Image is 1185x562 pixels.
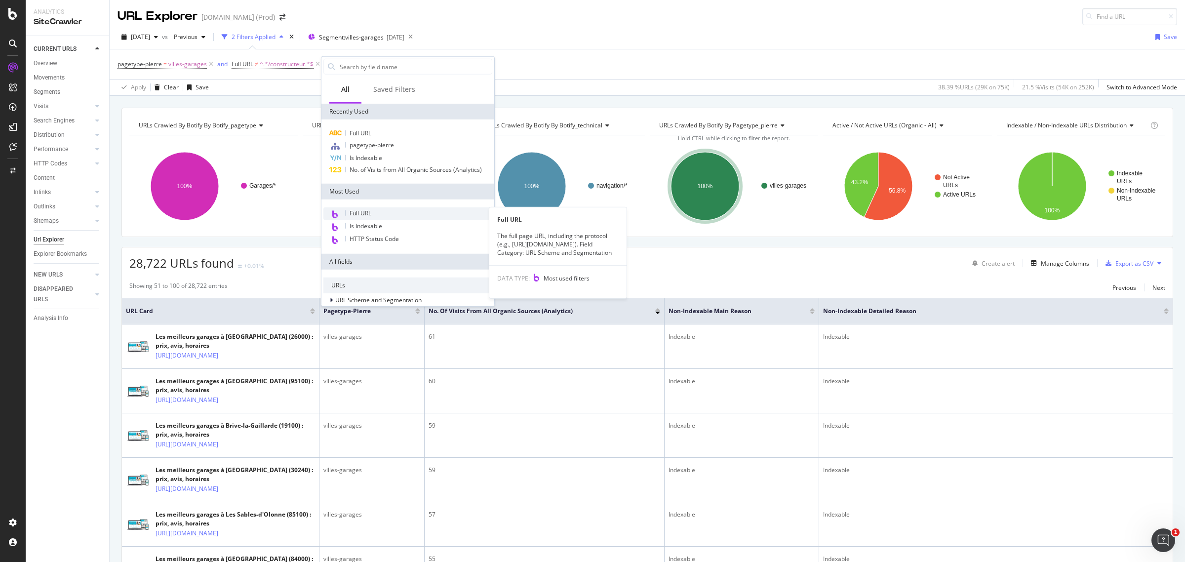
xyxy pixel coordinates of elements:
[34,313,68,323] div: Analysis Info
[1041,259,1089,268] div: Manage Columns
[323,510,420,519] div: villes-garages
[596,182,628,189] text: navigation/*
[1172,528,1180,536] span: 1
[34,173,55,183] div: Content
[1117,195,1132,202] text: URLs
[650,143,818,229] svg: A chart.
[968,255,1015,271] button: Create alert
[126,429,151,442] img: main image
[1103,80,1177,95] button: Switch to Advanced Mode
[350,154,382,162] span: Is Indexable
[310,118,462,133] h4: URLs Crawled By Botify By botify_pagetype_old
[129,281,228,293] div: Showing 51 to 100 of 28,722 entries
[156,351,218,361] a: [URL][DOMAIN_NAME]
[341,84,350,94] div: All
[889,187,906,194] text: 56.8%
[34,216,59,226] div: Sitemaps
[997,143,1165,229] svg: A chart.
[489,232,627,257] div: The full page URL, including the protocol (e.g., [URL][DOMAIN_NAME]). Field Category: URL Scheme ...
[1106,83,1177,91] div: Switch to Advanced Mode
[34,44,92,54] a: CURRENT URLS
[34,187,51,198] div: Inlinks
[279,14,285,21] div: arrow-right-arrow-left
[34,187,92,198] a: Inlinks
[126,474,151,486] img: main image
[1044,207,1060,214] text: 100%
[162,33,170,41] span: vs
[429,377,660,386] div: 60
[151,80,179,95] button: Clear
[118,29,162,45] button: [DATE]
[350,165,482,174] span: No. of Visits from All Organic Sources (Analytics)
[34,313,102,323] a: Analysis Info
[429,307,640,316] span: No. of Visits from All Organic Sources (Analytics)
[260,57,314,71] span: ^.*/constructeur.*$
[770,182,806,189] text: villes-garages
[156,484,218,494] a: [URL][DOMAIN_NAME]
[1152,281,1165,293] button: Next
[177,183,193,190] text: 100%
[429,332,660,341] div: 61
[126,385,151,398] img: main image
[669,421,815,430] div: Indexable
[34,144,92,155] a: Performance
[321,184,494,200] div: Most Used
[232,60,253,68] span: Full URL
[669,510,815,519] div: Indexable
[1082,8,1177,25] input: Find a URL
[304,29,404,45] button: Segment:villes-garages[DATE]
[34,130,92,140] a: Distribution
[429,466,660,475] div: 59
[156,466,315,483] div: Les meilleurs garages à [GEOGRAPHIC_DATA] (30240) : prix, avis, horaires
[34,58,102,69] a: Overview
[34,87,60,97] div: Segments
[1117,170,1143,177] text: Indexable
[34,216,92,226] a: Sitemaps
[486,121,602,129] span: URLs Crawled By Botify By botify_technical
[34,8,101,16] div: Analytics
[373,84,415,94] div: Saved Filters
[34,284,92,305] a: DISAPPEARED URLS
[34,159,92,169] a: HTTP Codes
[287,32,296,42] div: times
[303,143,471,229] div: A chart.
[126,307,308,316] span: URL Card
[126,518,151,531] img: main image
[335,296,422,304] span: URL Scheme and Segmentation
[823,466,1169,475] div: Indexable
[34,235,64,245] div: Url Explorer
[943,174,970,181] text: Not Active
[484,118,636,133] h4: URLs Crawled By Botify By botify_technical
[350,209,371,217] span: Full URL
[823,143,991,229] svg: A chart.
[139,121,256,129] span: URLs Crawled By Botify By botify_pagetype
[851,179,868,186] text: 43.2%
[323,307,400,316] span: pagetype-pierre
[476,143,645,229] svg: A chart.
[323,332,420,341] div: villes-garages
[156,440,218,449] a: [URL][DOMAIN_NAME]
[34,44,77,54] div: CURRENT URLS
[524,183,539,190] text: 100%
[156,528,218,538] a: [URL][DOMAIN_NAME]
[323,466,420,475] div: villes-garages
[217,59,228,69] button: and
[34,249,102,259] a: Explorer Bookmarks
[387,33,404,41] div: [DATE]
[938,83,1010,91] div: 38.39 % URLs ( 29K on 75K )
[238,265,242,268] img: Equal
[497,274,530,282] span: DATA TYPE:
[1151,29,1177,45] button: Save
[129,143,298,229] div: A chart.
[118,60,162,68] span: pagetype-pierre
[131,83,146,91] div: Apply
[943,182,958,189] text: URLs
[34,87,102,97] a: Segments
[156,510,315,528] div: Les meilleurs garages à Les Sables-d'Olonne (85100) : prix, avis, horaires
[823,332,1169,341] div: Indexable
[350,129,371,137] span: Full URL
[697,183,712,190] text: 100%
[249,182,276,189] text: Garages/*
